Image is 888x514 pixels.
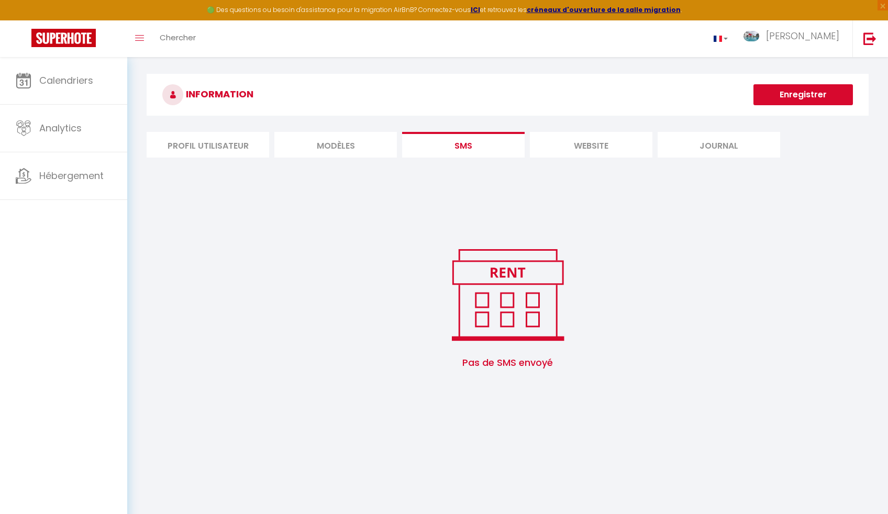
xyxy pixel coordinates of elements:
[160,32,196,43] span: Chercher
[736,20,852,57] a: ... [PERSON_NAME]
[441,244,574,345] img: rent.png
[274,132,397,158] li: MODÈLES
[402,132,525,158] li: SMS
[39,121,82,135] span: Analytics
[8,4,40,36] button: Ouvrir le widget de chat LiveChat
[766,29,839,42] span: [PERSON_NAME]
[39,169,104,182] span: Hébergement
[31,29,96,47] img: Super Booking
[530,132,652,158] li: website
[753,84,853,105] button: Enregistrer
[471,5,480,14] a: ICI
[39,74,93,87] span: Calendriers
[147,345,869,381] span: Pas de SMS envoyé
[658,132,780,158] li: Journal
[152,20,204,57] a: Chercher
[147,132,269,158] li: Profil Utilisateur
[147,74,869,116] h3: INFORMATION
[527,5,681,14] a: créneaux d'ouverture de la salle migration
[743,31,759,41] img: ...
[863,32,876,45] img: logout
